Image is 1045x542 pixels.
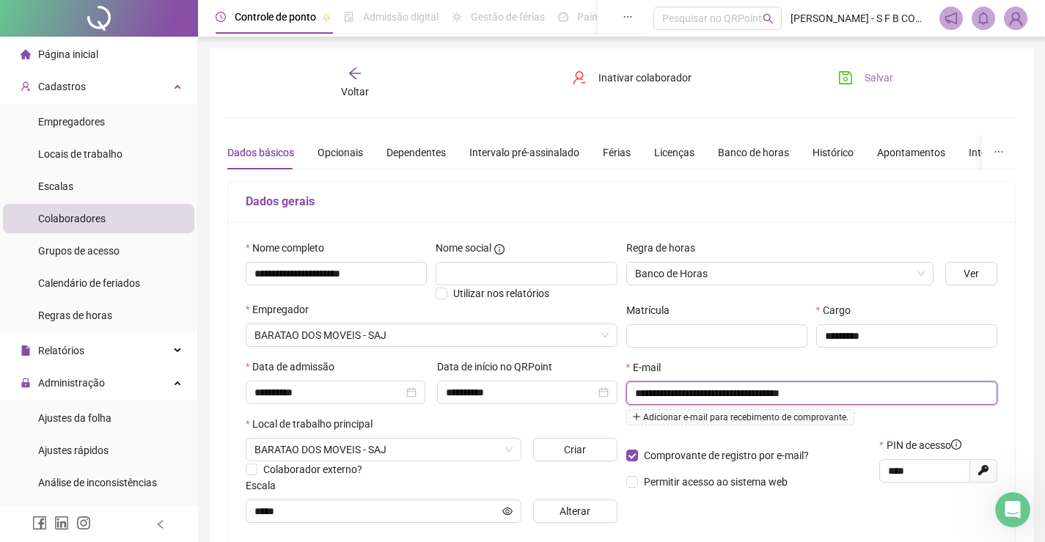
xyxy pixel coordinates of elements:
[816,302,860,318] label: Cargo
[626,302,679,318] label: Matrícula
[763,13,774,24] span: search
[502,506,513,516] span: eye
[945,262,997,285] button: Ver
[887,437,961,453] span: PIN de acesso
[964,265,979,282] span: Ver
[995,492,1030,527] iframe: Intercom live chat
[838,70,853,85] span: save
[38,180,73,192] span: Escalas
[813,144,854,161] div: Histórico
[38,310,112,321] span: Regras de horas
[452,12,462,22] span: sun
[38,477,157,488] span: Análise de inconsistências
[945,12,958,25] span: notification
[533,499,617,523] button: Alterar
[626,240,705,256] label: Regra de horas
[436,240,491,256] span: Nome social
[38,277,140,289] span: Calendário de feriados
[827,66,904,89] button: Salvar
[386,144,446,161] div: Dependentes
[38,213,106,224] span: Colaboradores
[38,412,111,424] span: Ajustes da folha
[865,70,893,86] span: Salvar
[363,11,439,23] span: Admissão digital
[344,12,354,22] span: file-done
[38,48,98,60] span: Página inicial
[38,81,86,92] span: Cadastros
[318,144,363,161] div: Opcionais
[227,144,294,161] div: Dados básicos
[558,12,568,22] span: dashboard
[982,136,1016,169] button: ellipsis
[623,12,633,22] span: ellipsis
[626,359,670,376] label: E-mail
[561,66,703,89] button: Inativar colaborador
[254,324,609,346] span: SFB - SAJ
[453,288,549,299] span: Utilizar nos relatórios
[348,66,362,81] span: arrow-left
[635,263,925,285] span: Banco de Horas
[977,12,990,25] span: bell
[469,144,579,161] div: Intervalo pré-assinalado
[626,409,854,425] span: Adicionar e-mail para recebimento de comprovante.
[437,359,562,375] label: Data de início no QRPoint
[246,193,997,210] h5: Dados gerais
[38,345,84,356] span: Relatórios
[21,378,31,388] span: lock
[718,144,789,161] div: Banco de horas
[994,147,1004,157] span: ellipsis
[603,144,631,161] div: Férias
[572,70,587,85] span: user-delete
[246,416,382,432] label: Local de trabalho principal
[577,11,634,23] span: Painel do DP
[246,240,334,256] label: Nome completo
[216,12,226,22] span: clock-circle
[21,81,31,92] span: user-add
[38,444,109,456] span: Ajustes rápidos
[155,519,166,530] span: left
[38,377,105,389] span: Administração
[322,13,331,22] span: pushpin
[235,11,316,23] span: Controle de ponto
[598,70,692,86] span: Inativar colaborador
[471,11,545,23] span: Gestão de férias
[38,245,120,257] span: Grupos de acesso
[263,464,362,475] span: Colaborador externo?
[54,516,69,530] span: linkedin
[32,516,47,530] span: facebook
[38,116,105,128] span: Empregadores
[632,412,641,421] span: plus
[246,359,344,375] label: Data de admissão
[564,442,586,458] span: Criar
[341,86,369,98] span: Voltar
[76,516,91,530] span: instagram
[246,301,318,318] label: Empregador
[644,450,809,461] span: Comprovante de registro por e-mail?
[38,148,122,160] span: Locais de trabalho
[951,439,961,450] span: info-circle
[644,476,788,488] span: Permitir acesso ao sistema web
[1005,7,1027,29] img: 82559
[494,244,505,254] span: info-circle
[791,10,931,26] span: [PERSON_NAME] - S F B COMERCIO DE MOVEIS E ELETRO
[246,477,285,494] label: Escala
[654,144,694,161] div: Licenças
[877,144,945,161] div: Apontamentos
[969,144,1023,161] div: Integrações
[560,503,590,519] span: Alterar
[21,49,31,59] span: home
[254,439,513,461] span: PRAÇA MADRE MARIA DO ROSARIO, N° 88, CENTRO SANTO ANTONIO DE JESUS – BAHIA
[533,438,617,461] button: Criar
[21,345,31,356] span: file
